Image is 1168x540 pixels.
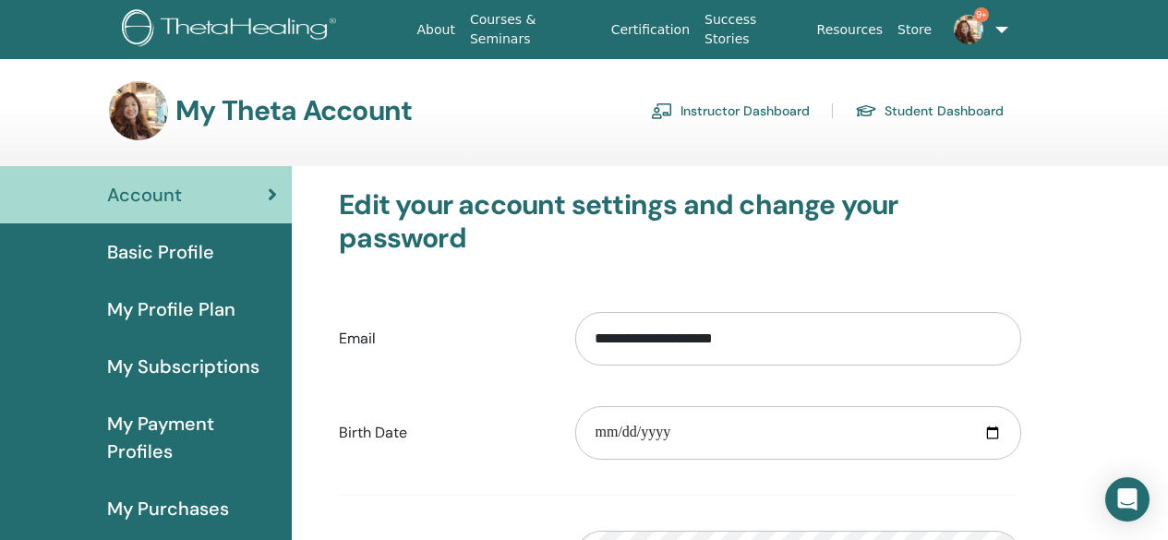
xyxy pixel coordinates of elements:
label: Email [325,321,561,356]
h3: Edit your account settings and change your password [339,188,1021,255]
a: Instructor Dashboard [651,96,810,126]
a: Resources [810,13,891,47]
img: chalkboard-teacher.svg [651,102,673,119]
img: default.jpg [954,15,983,44]
span: 9+ [974,7,989,22]
a: Store [890,13,939,47]
a: Certification [604,13,697,47]
img: logo.png [122,9,343,51]
span: My Payment Profiles [107,410,277,465]
a: Student Dashboard [855,96,1004,126]
label: Birth Date [325,415,561,450]
a: Courses & Seminars [463,3,604,56]
div: Open Intercom Messenger [1105,477,1150,522]
span: My Profile Plan [107,295,235,323]
span: My Subscriptions [107,353,259,380]
img: graduation-cap.svg [855,103,877,119]
span: Basic Profile [107,238,214,266]
img: default.jpg [109,81,168,140]
span: Account [107,181,182,209]
span: My Purchases [107,495,229,522]
a: Success Stories [697,3,809,56]
a: About [410,13,463,47]
h3: My Theta Account [175,94,412,127]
